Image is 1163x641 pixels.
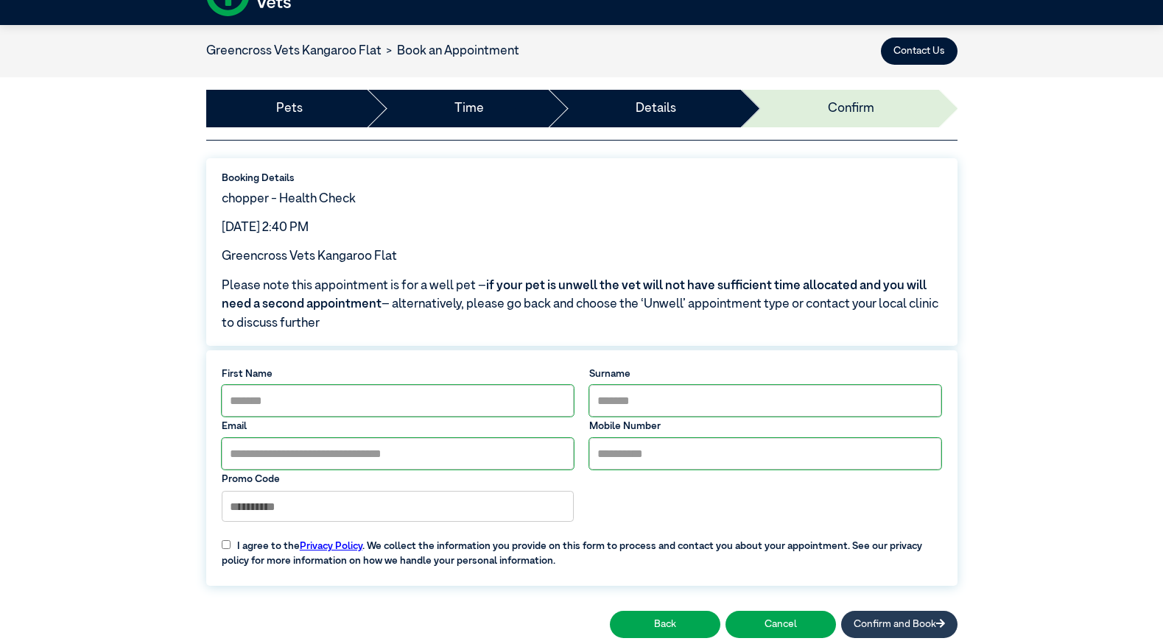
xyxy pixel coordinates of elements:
[206,45,382,57] a: Greencross Vets Kangaroo Flat
[206,42,520,61] nav: breadcrumb
[222,280,927,311] span: if your pet is unwell the vet will not have sufficient time allocated and you will need a second ...
[881,38,958,65] button: Contact Us
[725,611,836,638] button: Cancel
[222,366,575,381] label: First Name
[222,472,575,486] label: Promo Code
[222,277,942,333] span: Please note this appointment is for a well pet – – alternatively, please go back and choose the ‘...
[610,611,720,638] button: Back
[454,99,484,118] a: Time
[276,99,303,118] a: Pets
[589,419,942,433] label: Mobile Number
[636,99,676,118] a: Details
[841,611,958,638] button: Confirm and Book
[589,366,942,381] label: Surname
[222,540,231,549] input: I agree to thePrivacy Policy. We collect the information you provide on this form to process and ...
[382,42,520,61] li: Book an Appointment
[222,250,397,263] span: Greencross Vets Kangaroo Flat
[214,528,949,568] label: I agree to the . We collect the information you provide on this form to process and contact you a...
[300,541,362,551] a: Privacy Policy
[222,193,356,205] span: chopper - Health Check
[222,171,942,185] label: Booking Details
[222,222,309,234] span: [DATE] 2:40 PM
[222,419,575,433] label: Email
